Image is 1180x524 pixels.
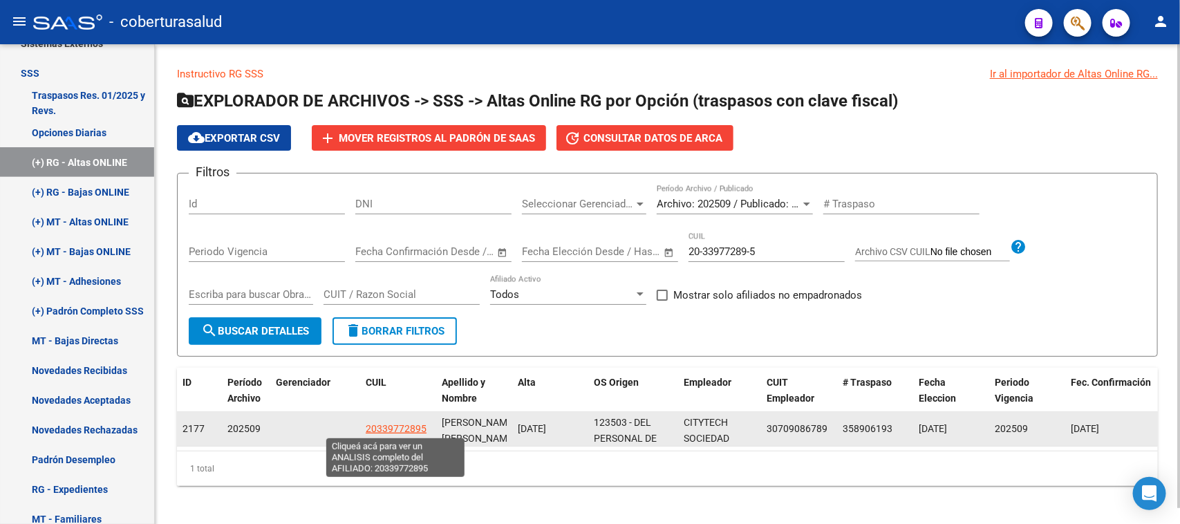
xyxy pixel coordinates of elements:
[990,66,1158,82] div: Ir al importador de Altas Online RG...
[989,368,1065,429] datatable-header-cell: Periodo Vigencia
[913,368,989,429] datatable-header-cell: Fecha Eleccion
[201,322,218,339] mat-icon: search
[222,368,270,429] datatable-header-cell: Período Archivo
[312,125,546,151] button: Mover registros al PADRÓN de SAAS
[855,246,930,257] span: Archivo CSV CUIL
[1133,477,1166,510] div: Open Intercom Messenger
[518,377,536,388] span: Alta
[590,245,657,258] input: Fecha fin
[594,377,639,388] span: OS Origen
[767,377,814,404] span: CUIT Empleador
[843,377,892,388] span: # Traspaso
[1071,377,1151,388] span: Fec. Confirmación
[442,377,485,404] span: Apellido y Nombre
[583,132,722,144] span: Consultar datos de ARCA
[188,132,280,144] span: Exportar CSV
[1065,368,1169,429] datatable-header-cell: Fec. Confirmación
[355,245,411,258] input: Fecha inicio
[319,130,336,147] mat-icon: add
[995,423,1028,434] span: 202509
[366,377,386,388] span: CUIL
[188,129,205,146] mat-icon: cloud_download
[678,368,761,429] datatable-header-cell: Empleador
[177,68,263,80] a: Instructivo RG SSS
[662,245,677,261] button: Open calendar
[270,368,360,429] datatable-header-cell: Gerenciador
[366,423,427,434] span: 20339772895
[345,325,444,337] span: Borrar Filtros
[761,368,837,429] datatable-header-cell: CUIT Empleador
[177,91,898,111] span: EXPLORADOR DE ARCHIVOS -> SSS -> Altas Online RG por Opción (traspasos con clave fiscal)
[339,132,535,144] span: Mover registros al PADRÓN de SAAS
[588,368,678,429] datatable-header-cell: OS Origen
[843,423,892,434] span: 358906193
[182,377,191,388] span: ID
[684,415,756,462] div: CITYTECH SOCIEDAD ANONIMA
[919,423,947,434] span: [DATE]
[11,13,28,30] mat-icon: menu
[333,317,457,345] button: Borrar Filtros
[177,125,291,151] button: Exportar CSV
[995,377,1033,404] span: Periodo Vigencia
[177,451,1158,486] div: 1 total
[227,423,261,434] span: 202509
[673,287,862,303] span: Mostrar solo afiliados no empadronados
[189,317,321,345] button: Buscar Detalles
[684,377,731,388] span: Empleador
[442,417,516,444] span: [PERSON_NAME] [PERSON_NAME]
[522,245,578,258] input: Fecha inicio
[109,7,222,37] span: - coberturasalud
[495,245,511,261] button: Open calendar
[512,368,588,429] datatable-header-cell: Alta
[522,198,634,210] span: Seleccionar Gerenciador
[767,423,827,434] span: 30709086789
[276,377,330,388] span: Gerenciador
[1010,238,1027,255] mat-icon: help
[518,421,583,437] div: [DATE]
[919,377,956,404] span: Fecha Eleccion
[837,368,913,429] datatable-header-cell: # Traspaso
[556,125,733,151] button: Consultar datos de ARCA
[1152,13,1169,30] mat-icon: person
[424,245,491,258] input: Fecha fin
[345,322,362,339] mat-icon: delete
[564,130,581,147] mat-icon: update
[189,162,236,182] h3: Filtros
[594,417,657,475] span: 123503 - DEL PERSONAL DE PRENSA DE TUCUMAN
[201,325,309,337] span: Buscar Detalles
[227,377,262,404] span: Período Archivo
[490,288,519,301] span: Todos
[930,246,1010,259] input: Archivo CSV CUIL
[360,368,436,429] datatable-header-cell: CUIL
[657,198,825,210] span: Archivo: 202509 / Publicado: 202508
[436,368,512,429] datatable-header-cell: Apellido y Nombre
[177,368,222,429] datatable-header-cell: ID
[182,423,205,434] span: 2177
[1071,423,1099,434] span: [DATE]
